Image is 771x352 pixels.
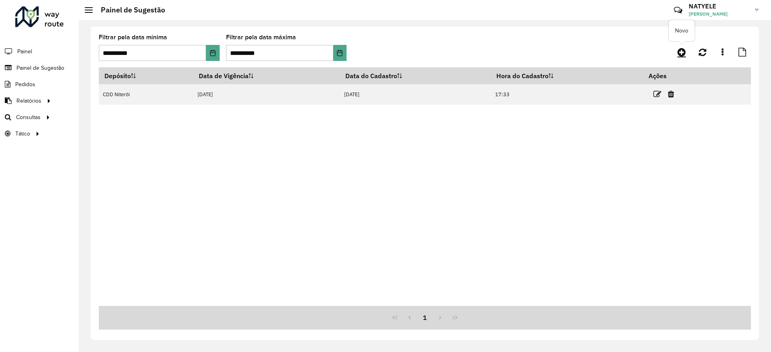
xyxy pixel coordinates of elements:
[333,45,347,61] button: Choose Date
[16,64,64,72] span: Painel de Sugestão
[669,2,687,19] a: Contato Rápido
[689,2,749,10] h3: NATYELE
[491,67,642,84] th: Hora do Cadastro
[491,84,642,105] td: 17:33
[668,89,674,99] a: Excluir
[669,20,695,41] div: Novo
[17,47,32,56] span: Painel
[417,310,432,325] button: 1
[15,80,35,89] span: Pedidos
[226,32,296,42] label: Filtrar pela data máxima
[93,6,165,14] h2: Painel de Sugestão
[99,84,193,105] td: CDD Niterói
[193,67,340,84] th: Data de Vigência
[15,129,30,138] span: Tático
[340,84,491,105] td: [DATE]
[16,97,41,105] span: Relatórios
[340,67,491,84] th: Data do Cadastro
[643,67,691,84] th: Ações
[99,67,193,84] th: Depósito
[206,45,219,61] button: Choose Date
[99,32,167,42] label: Filtrar pela data mínima
[689,10,749,18] span: [PERSON_NAME]
[193,84,340,105] td: [DATE]
[653,89,661,99] a: Editar
[16,113,41,121] span: Consultas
